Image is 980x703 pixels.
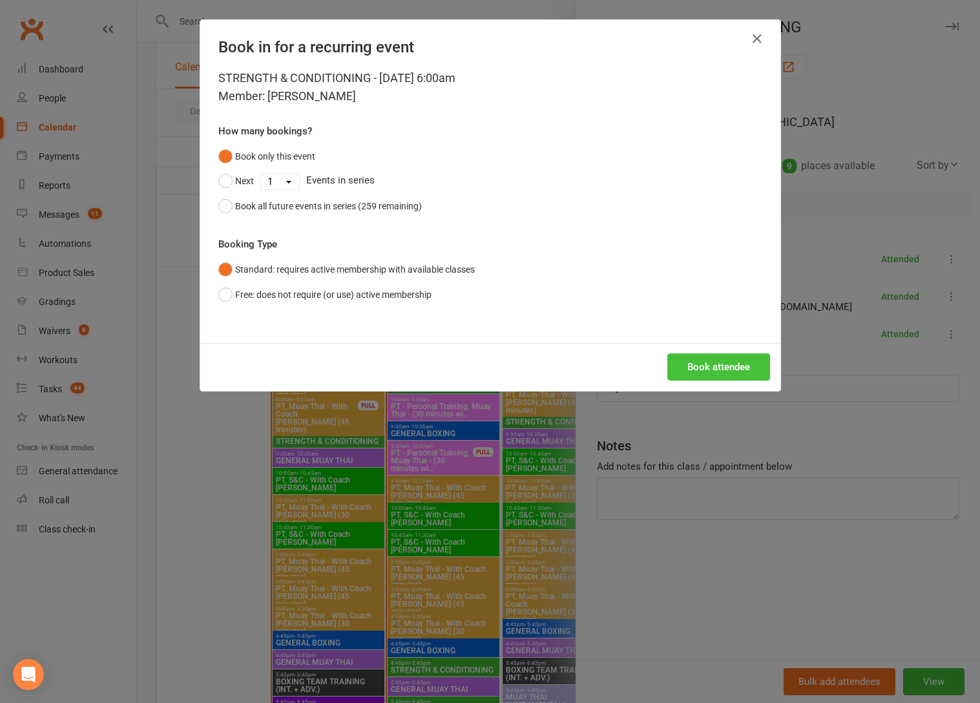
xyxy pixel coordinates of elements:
h4: Book in for a recurring event [218,38,762,56]
div: STRENGTH & CONDITIONING - [DATE] 6:00am Member: [PERSON_NAME] [218,69,762,105]
label: Booking Type [218,236,277,252]
label: How many bookings? [218,123,312,139]
button: Standard: requires active membership with available classes [218,257,475,282]
div: Events in series [218,169,762,193]
button: Book attendee [667,353,770,381]
button: Next [218,169,254,193]
div: Book all future events in series (259 remaining) [235,199,422,213]
button: Close [747,28,767,49]
div: Open Intercom Messenger [13,659,44,690]
button: Book only this event [218,144,315,169]
button: Free: does not require (or use) active membership [218,282,432,307]
button: Book all future events in series (259 remaining) [218,194,422,218]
